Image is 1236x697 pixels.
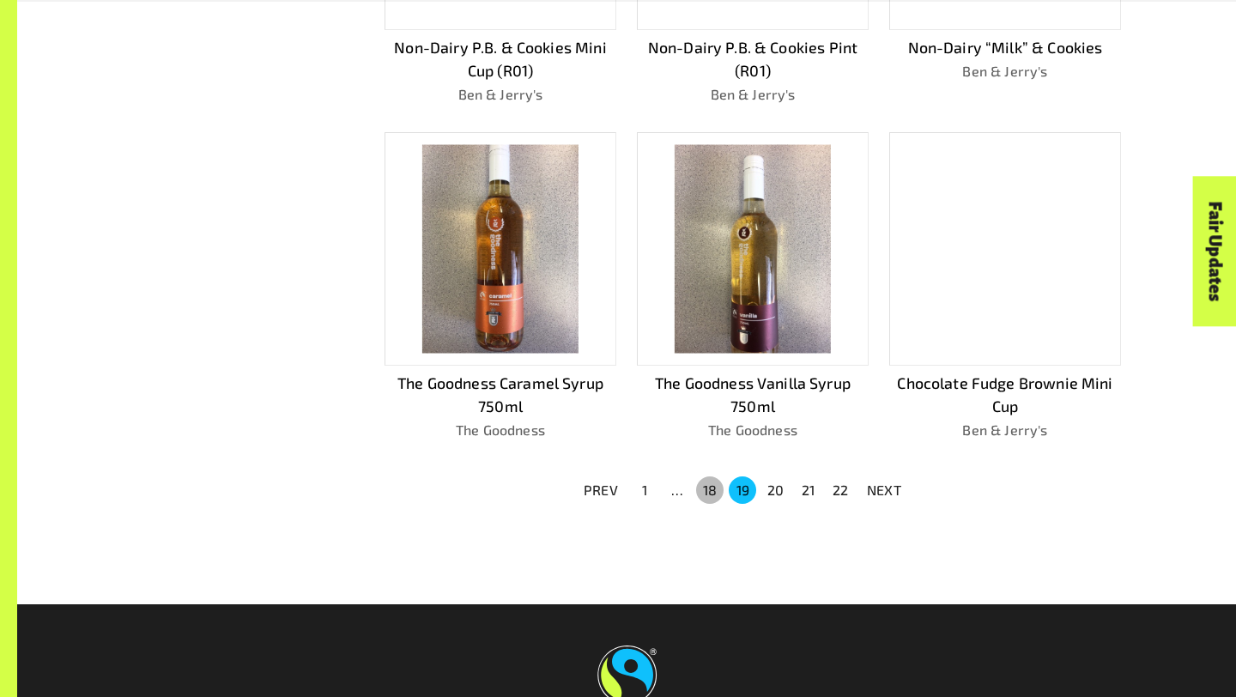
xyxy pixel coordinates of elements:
p: Ben & Jerry's [889,420,1121,440]
button: Go to page 18 [696,476,724,504]
p: The Goodness Vanilla Syrup 750ml [637,372,869,417]
nav: pagination navigation [573,475,912,506]
p: Chocolate Fudge Brownie Mini Cup [889,372,1121,417]
p: PREV [584,480,618,500]
p: Ben & Jerry's [637,84,869,105]
p: The Goodness [385,420,616,440]
div: … [663,480,691,500]
p: The Goodness [637,420,869,440]
button: NEXT [857,475,912,506]
p: Ben & Jerry's [385,84,616,105]
p: NEXT [867,480,901,500]
button: Go to page 20 [761,476,789,504]
a: Chocolate Fudge Brownie Mini CupBen & Jerry's [889,132,1121,440]
p: Non-Dairy P.B. & Cookies Mini Cup (R01) [385,36,616,82]
a: The Goodness Caramel Syrup 750mlThe Goodness [385,132,616,440]
a: The Goodness Vanilla Syrup 750mlThe Goodness [637,132,869,440]
button: PREV [573,475,628,506]
button: page 19 [729,476,756,504]
button: Go to page 22 [827,476,854,504]
p: The Goodness Caramel Syrup 750ml [385,372,616,417]
p: Non-Dairy “Milk” & Cookies [889,36,1121,59]
button: Go to page 21 [794,476,821,504]
p: Non-Dairy P.B. & Cookies Pint (R01) [637,36,869,82]
button: Go to page 1 [631,476,658,504]
p: Ben & Jerry's [889,61,1121,82]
